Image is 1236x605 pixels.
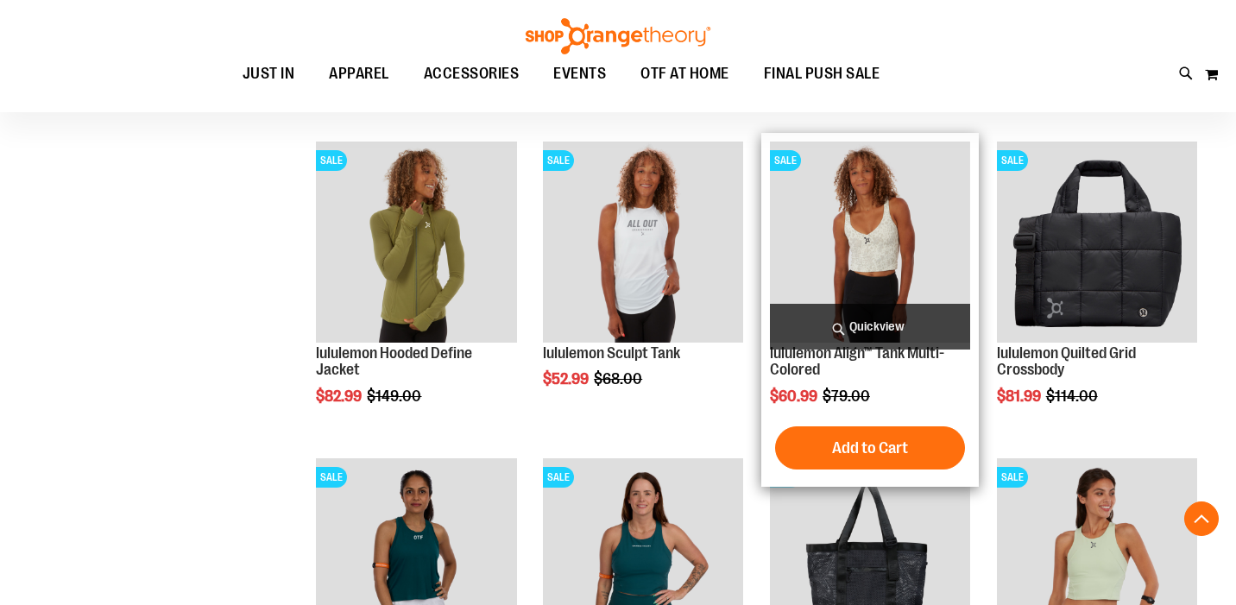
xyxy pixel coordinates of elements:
[761,133,979,487] div: product
[367,388,424,405] span: $149.00
[523,18,713,54] img: Shop Orangetheory
[424,54,520,93] span: ACCESSORIES
[316,142,516,344] a: Product image for lululemon Hooded Define JacketSALE
[623,54,747,94] a: OTF AT HOME
[1184,501,1219,536] button: Back To Top
[832,438,908,457] span: Add to Cart
[823,388,873,405] span: $79.00
[997,467,1028,488] span: SALE
[307,133,525,449] div: product
[747,54,898,93] a: FINAL PUSH SALE
[225,54,312,94] a: JUST IN
[770,150,801,171] span: SALE
[770,388,820,405] span: $60.99
[312,54,407,94] a: APPAREL
[407,54,537,94] a: ACCESSORIES
[594,370,645,388] span: $68.00
[316,467,347,488] span: SALE
[640,54,729,93] span: OTF AT HOME
[764,54,880,93] span: FINAL PUSH SALE
[543,344,680,362] a: lululemon Sculpt Tank
[997,150,1028,171] span: SALE
[316,150,347,171] span: SALE
[536,54,623,94] a: EVENTS
[316,344,472,379] a: lululemon Hooded Define Jacket
[770,304,970,350] a: Quickview
[775,426,965,470] button: Add to Cart
[770,344,944,379] a: lululemon Align™ Tank Multi-Colored
[770,142,970,344] a: Product image for lululemon Align™ Tank Multi-ColoredSALE
[243,54,295,93] span: JUST IN
[534,133,752,432] div: product
[997,344,1136,379] a: lululemon Quilted Grid Crossbody
[988,133,1206,449] div: product
[329,54,389,93] span: APPAREL
[543,150,574,171] span: SALE
[770,142,970,342] img: Product image for lululemon Align™ Tank Multi-Colored
[1046,388,1100,405] span: $114.00
[997,142,1197,342] img: lululemon Quilted Grid Crossbody
[543,467,574,488] span: SALE
[543,142,743,344] a: Product image for lululemon Sculpt TankSALE
[997,142,1197,344] a: lululemon Quilted Grid CrossbodySALE
[997,388,1044,405] span: $81.99
[316,388,364,405] span: $82.99
[543,142,743,342] img: Product image for lululemon Sculpt Tank
[316,142,516,342] img: Product image for lululemon Hooded Define Jacket
[543,370,591,388] span: $52.99
[553,54,606,93] span: EVENTS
